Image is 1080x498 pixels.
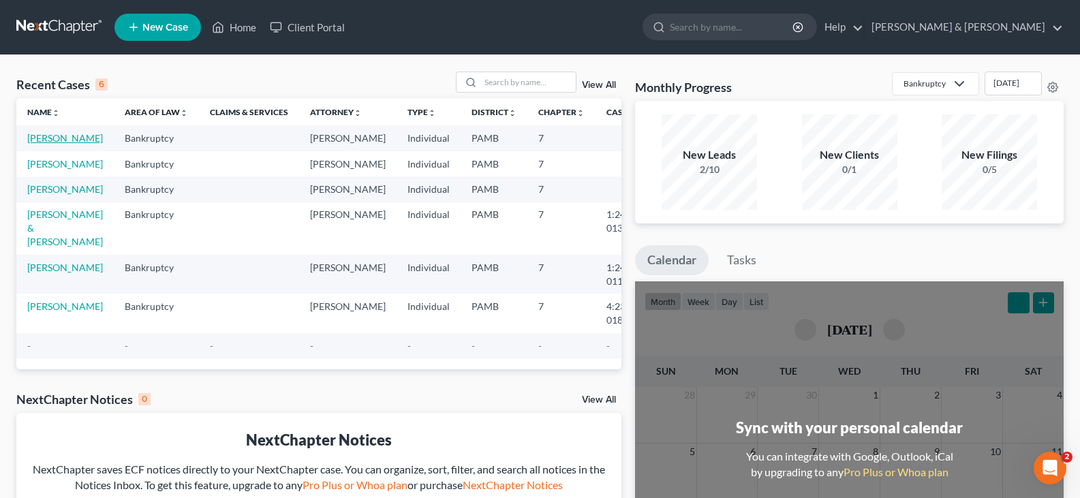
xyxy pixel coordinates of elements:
[114,176,199,202] td: Bankruptcy
[52,109,60,117] i: unfold_more
[461,125,527,151] td: PAMB
[527,202,596,255] td: 7
[736,417,963,438] div: Sync with your personal calendar
[397,255,461,294] td: Individual
[844,465,948,478] a: Pro Plus or Whoa plan
[741,449,959,480] div: You can integrate with Google, Outlook, iCal by upgrading to any
[428,109,436,117] i: unfold_more
[138,393,151,405] div: 0
[1034,452,1066,484] iframe: Intercom live chat
[407,107,436,117] a: Typeunfold_more
[527,176,596,202] td: 7
[662,163,757,176] div: 2/10
[27,132,103,144] a: [PERSON_NAME]
[27,300,103,312] a: [PERSON_NAME]
[508,109,516,117] i: unfold_more
[461,176,527,202] td: PAMB
[670,14,794,40] input: Search by name...
[16,76,108,93] div: Recent Cases
[461,294,527,332] td: PAMB
[299,176,397,202] td: [PERSON_NAME]
[114,255,199,294] td: Bankruptcy
[210,340,213,352] span: -
[125,340,128,352] span: -
[802,147,897,163] div: New Clients
[27,158,103,170] a: [PERSON_NAME]
[27,429,611,450] div: NextChapter Notices
[461,255,527,294] td: PAMB
[527,294,596,332] td: 7
[527,125,596,151] td: 7
[472,107,516,117] a: Districtunfold_more
[538,107,585,117] a: Chapterunfold_more
[904,78,946,89] div: Bankruptcy
[582,80,616,90] a: View All
[299,202,397,255] td: [PERSON_NAME]
[114,151,199,176] td: Bankruptcy
[461,202,527,255] td: PAMB
[27,462,611,493] div: NextChapter saves ECF notices directly to your NextChapter case. You can organize, sort, filter, ...
[125,107,188,117] a: Area of Lawunfold_more
[538,340,542,352] span: -
[299,294,397,332] td: [PERSON_NAME]
[199,98,299,125] th: Claims & Services
[16,391,151,407] div: NextChapter Notices
[27,208,103,247] a: [PERSON_NAME] & [PERSON_NAME]
[310,340,313,352] span: -
[596,294,661,332] td: 4:23-bk-01850
[472,340,475,352] span: -
[463,478,563,491] a: NextChapter Notices
[407,340,411,352] span: -
[461,151,527,176] td: PAMB
[715,245,769,275] a: Tasks
[596,255,661,294] td: 1:24-bk-01137
[180,109,188,117] i: unfold_more
[397,202,461,255] td: Individual
[114,125,199,151] td: Bankruptcy
[942,147,1037,163] div: New Filings
[596,202,661,255] td: 1:24-bk-01363
[397,151,461,176] td: Individual
[114,294,199,332] td: Bankruptcy
[1062,452,1073,463] span: 2
[397,294,461,332] td: Individual
[263,15,352,40] a: Client Portal
[527,255,596,294] td: 7
[480,72,576,92] input: Search by name...
[205,15,263,40] a: Home
[662,147,757,163] div: New Leads
[576,109,585,117] i: unfold_more
[818,15,863,40] a: Help
[354,109,362,117] i: unfold_more
[802,163,897,176] div: 0/1
[397,125,461,151] td: Individual
[606,107,650,117] a: Case Nounfold_more
[299,125,397,151] td: [PERSON_NAME]
[635,245,709,275] a: Calendar
[299,255,397,294] td: [PERSON_NAME]
[142,22,188,33] span: New Case
[303,478,407,491] a: Pro Plus or Whoa plan
[397,176,461,202] td: Individual
[606,340,610,352] span: -
[27,262,103,273] a: [PERSON_NAME]
[27,183,103,195] a: [PERSON_NAME]
[95,78,108,91] div: 6
[942,163,1037,176] div: 0/5
[635,79,732,95] h3: Monthly Progress
[114,202,199,255] td: Bankruptcy
[310,107,362,117] a: Attorneyunfold_more
[27,107,60,117] a: Nameunfold_more
[299,151,397,176] td: [PERSON_NAME]
[527,151,596,176] td: 7
[865,15,1063,40] a: [PERSON_NAME] & [PERSON_NAME]
[582,395,616,405] a: View All
[27,340,31,352] span: -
